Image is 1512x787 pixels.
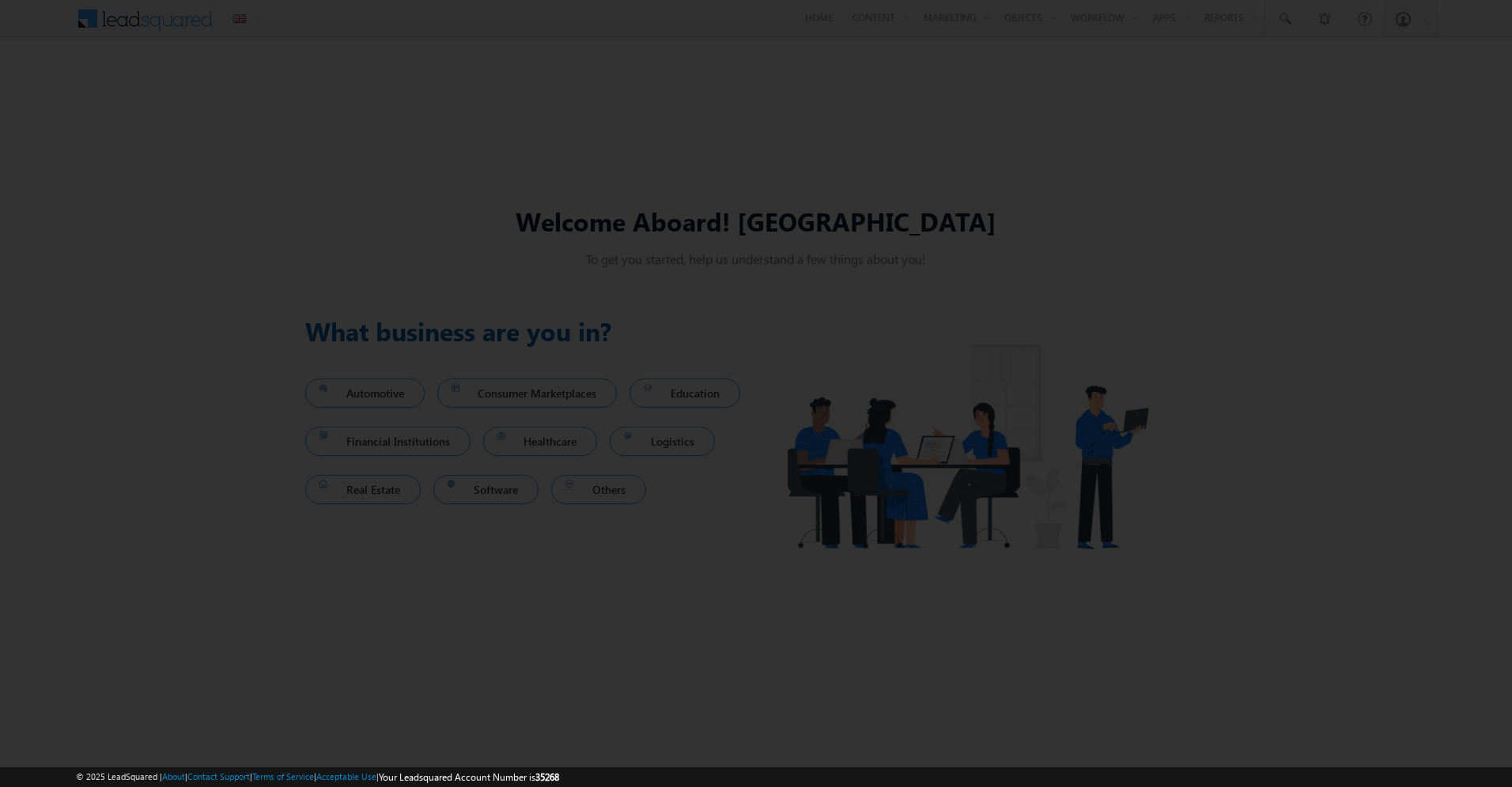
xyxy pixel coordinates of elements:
[76,770,559,785] span: © 2025 LeadSquared | | | | |
[187,771,250,781] a: Contact Support
[535,771,559,783] span: 35268
[252,771,314,781] a: Terms of Service
[379,771,559,783] span: Your Leadsquared Account Number is
[316,771,376,781] a: Acceptable Use
[162,771,185,781] a: About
